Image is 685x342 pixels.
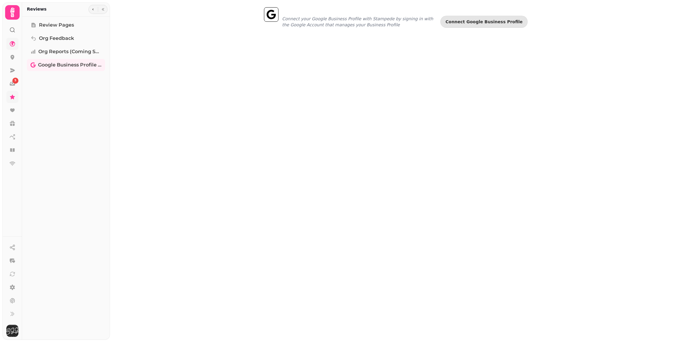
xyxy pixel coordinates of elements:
[27,19,105,31] a: Review Pages
[22,17,110,340] nav: Tabs
[39,21,74,29] span: Review Pages
[282,7,398,16] h2: Google Business Profile (Beta)
[38,61,101,69] span: Google Business Profile (Beta)
[282,16,437,28] p: Connect your Google Business Profile with Stampede by signing in with the Google Account that man...
[6,325,18,337] img: User avatar
[440,16,528,28] button: Connect Google Business Profile
[27,32,105,44] a: Org Feedback
[14,79,16,83] span: 5
[27,59,105,71] a: Google Business Profile (Beta)
[27,6,47,12] h2: Reviews
[445,20,523,24] span: Connect Google Business Profile
[27,46,105,58] a: Org Reports (coming soon)
[5,325,20,337] button: User avatar
[38,48,101,55] span: Org Reports (coming soon)
[6,78,18,90] a: 5
[39,35,74,42] span: Org Feedback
